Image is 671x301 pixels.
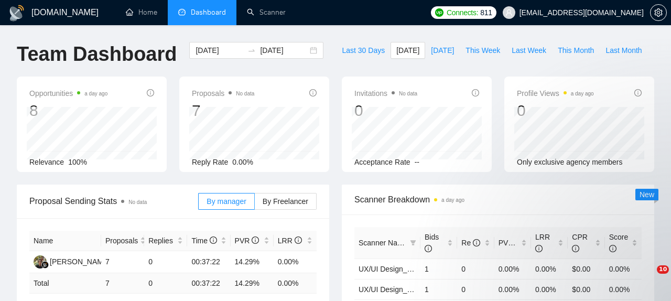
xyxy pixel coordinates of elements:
[506,42,552,59] button: Last Week
[399,91,417,96] span: No data
[420,259,457,279] td: 1
[517,101,594,121] div: 0
[634,89,642,96] span: info-circle
[247,8,286,17] a: searchScanner
[457,259,494,279] td: 0
[144,273,187,294] td: 0
[558,45,594,56] span: This Month
[605,45,642,56] span: Last Month
[274,251,317,273] td: 0.00%
[17,42,177,67] h1: Team Dashboard
[147,89,154,96] span: info-circle
[144,251,187,273] td: 0
[232,158,253,166] span: 0.00%
[359,239,407,247] span: Scanner Name
[101,231,144,251] th: Proposals
[210,236,217,244] span: info-circle
[605,279,642,299] td: 0.00%
[354,193,642,206] span: Scanner Breakdown
[192,87,254,100] span: Proposals
[295,236,302,244] span: info-circle
[447,7,478,18] span: Connects:
[640,190,654,199] span: New
[359,265,427,273] a: UX/UI Design_Travel
[29,101,107,121] div: 8
[354,87,417,100] span: Invitations
[415,158,419,166] span: --
[354,101,417,121] div: 0
[425,245,432,252] span: info-circle
[41,261,49,268] img: gigradar-bm.png
[101,273,144,294] td: 7
[517,87,594,100] span: Profile Views
[391,42,425,59] button: [DATE]
[336,42,391,59] button: Last 30 Days
[466,45,500,56] span: This Week
[531,279,568,299] td: 0.00%
[231,251,274,273] td: 14.29%
[517,158,623,166] span: Only exclusive agency members
[178,8,186,16] span: dashboard
[600,42,647,59] button: Last Month
[650,4,667,21] button: setting
[461,239,480,247] span: Re
[396,45,419,56] span: [DATE]
[50,256,189,267] div: [PERSON_NAME] Gde [PERSON_NAME]
[191,236,217,245] span: Time
[408,235,418,251] span: filter
[354,158,410,166] span: Acceptance Rate
[342,45,385,56] span: Last 30 Days
[472,89,479,96] span: info-circle
[263,197,308,206] span: By Freelancer
[235,236,259,245] span: PVR
[148,235,175,246] span: Replies
[494,279,531,299] td: 0.00%
[512,45,546,56] span: Last Week
[247,46,256,55] span: to
[34,257,189,265] a: IB[PERSON_NAME] Gde [PERSON_NAME]
[420,279,457,299] td: 1
[29,195,198,208] span: Proposal Sending Stats
[457,279,494,299] td: 0
[29,158,64,166] span: Relevance
[29,231,101,251] th: Name
[657,265,669,274] span: 10
[252,236,259,244] span: info-circle
[29,87,107,100] span: Opportunities
[192,101,254,121] div: 7
[192,158,228,166] span: Reply Rate
[480,7,492,18] span: 811
[126,8,157,17] a: homeHome
[196,45,243,56] input: Start date
[247,46,256,55] span: swap-right
[101,251,144,273] td: 7
[278,236,302,245] span: LRR
[68,158,87,166] span: 100%
[84,91,107,96] time: a day ago
[274,273,317,294] td: 0.00 %
[435,8,443,17] img: upwork-logo.png
[187,251,230,273] td: 00:37:22
[650,8,667,17] a: setting
[359,285,435,294] a: UX/UI Design_Fin Tech
[568,279,604,299] td: $0.00
[231,273,274,294] td: 14.29 %
[236,91,254,96] span: No data
[187,273,230,294] td: 00:37:22
[571,91,594,96] time: a day ago
[260,45,308,56] input: End date
[441,197,464,203] time: a day ago
[34,255,47,268] img: IB
[8,5,25,21] img: logo
[552,42,600,59] button: This Month
[191,8,226,17] span: Dashboard
[410,240,416,246] span: filter
[144,231,187,251] th: Replies
[207,197,246,206] span: By manager
[105,235,138,246] span: Proposals
[425,233,439,253] span: Bids
[431,45,454,56] span: [DATE]
[425,42,460,59] button: [DATE]
[460,42,506,59] button: This Week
